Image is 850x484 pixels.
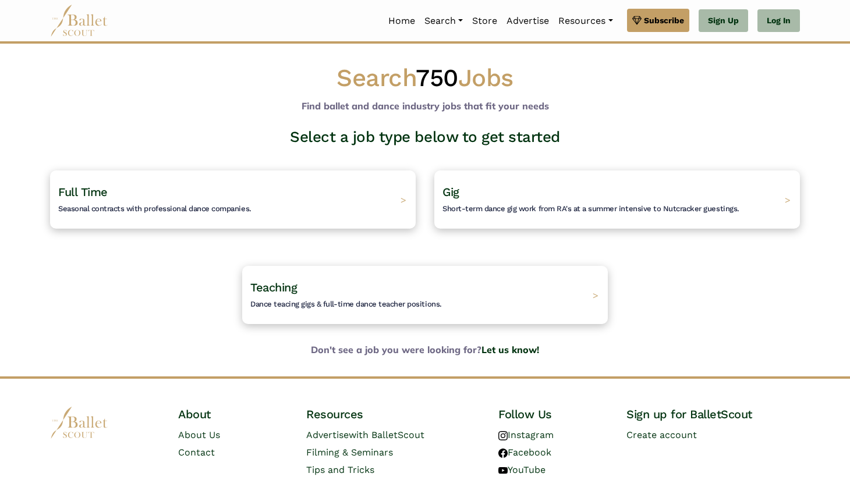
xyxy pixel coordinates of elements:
span: with BalletScout [349,429,424,440]
a: Advertise [502,9,554,33]
img: youtube logo [498,466,508,475]
a: Let us know! [481,344,539,355]
a: Contact [178,447,215,458]
span: > [785,194,791,205]
a: GigShort-term dance gig work from RA's at a summer intensive to Nutcracker guestings. > [434,170,800,229]
h1: Search Jobs [50,62,800,94]
a: Search [420,9,467,33]
span: Seasonal contracts with professional dance companies. [58,204,252,213]
span: Full Time [58,185,108,199]
a: Create account [626,429,697,440]
span: Gig [442,185,459,199]
a: Store [467,9,502,33]
h3: Select a job type below to get started [41,127,809,147]
a: Instagram [498,429,554,440]
a: Full TimeSeasonal contracts with professional dance companies. > [50,170,416,229]
h4: Follow Us [498,407,608,422]
img: gem.svg [632,14,642,27]
a: Filming & Seminars [306,447,393,458]
h4: About [178,407,288,422]
a: YouTube [498,464,546,475]
a: Subscribe [627,9,689,32]
a: About Us [178,429,220,440]
span: > [593,289,598,301]
b: Don't see a job you were looking for? [41,343,809,358]
span: Dance teacing gigs & full-time dance teacher positions. [250,300,442,308]
span: 750 [416,63,458,92]
a: Advertisewith BalletScout [306,429,424,440]
img: facebook logo [498,449,508,458]
a: Facebook [498,447,551,458]
h4: Sign up for BalletScout [626,407,800,422]
span: > [401,194,406,205]
img: instagram logo [498,431,508,440]
a: TeachingDance teacing gigs & full-time dance teacher positions. > [242,266,608,324]
span: Teaching [250,280,297,294]
span: Subscribe [644,14,684,27]
b: Find ballet and dance industry jobs that fit your needs [302,100,549,112]
img: logo [50,407,108,439]
a: Home [384,9,420,33]
span: Short-term dance gig work from RA's at a summer intensive to Nutcracker guestings. [442,204,739,213]
a: Resources [554,9,617,33]
a: Log In [757,9,800,33]
a: Sign Up [699,9,748,33]
a: Tips and Tricks [306,464,374,475]
h4: Resources [306,407,480,422]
